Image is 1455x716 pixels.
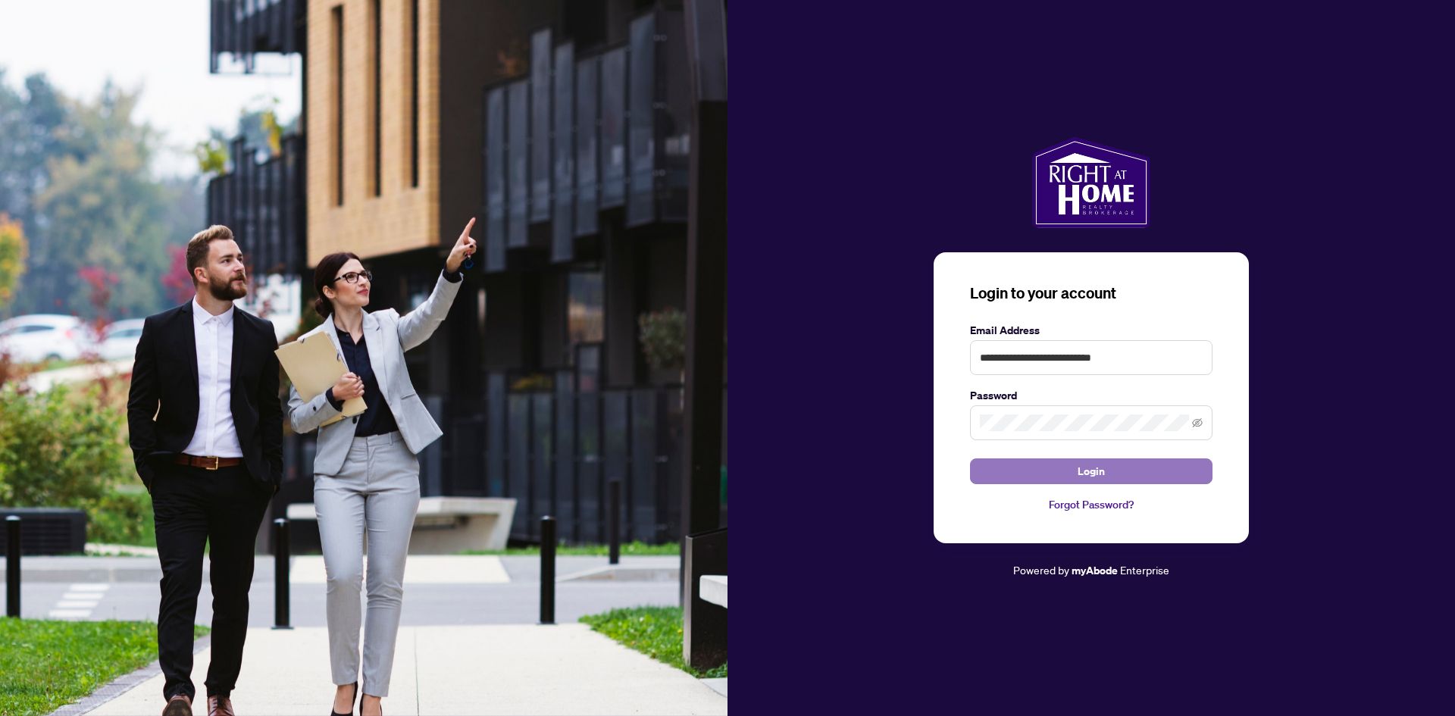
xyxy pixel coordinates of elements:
[1032,137,1150,228] img: ma-logo
[1078,459,1105,483] span: Login
[1013,563,1069,577] span: Powered by
[1072,562,1118,579] a: myAbode
[970,387,1212,404] label: Password
[1192,417,1203,428] span: eye-invisible
[970,283,1212,304] h3: Login to your account
[970,458,1212,484] button: Login
[970,496,1212,513] a: Forgot Password?
[970,322,1212,339] label: Email Address
[1120,563,1169,577] span: Enterprise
